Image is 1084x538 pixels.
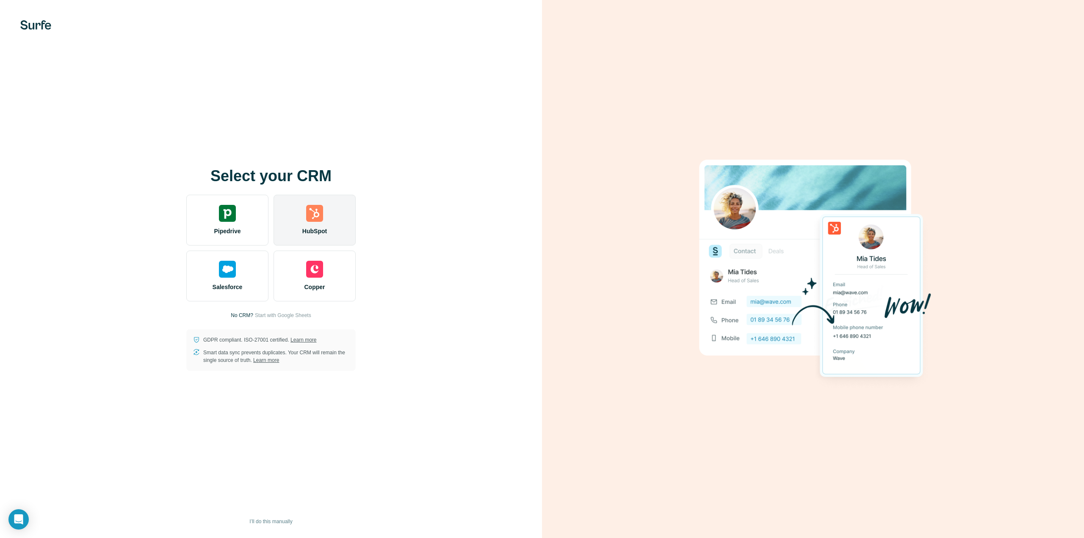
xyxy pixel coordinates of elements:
span: Salesforce [213,283,243,291]
a: Learn more [290,337,316,343]
p: Smart data sync prevents duplicates. Your CRM will remain the single source of truth. [203,349,349,364]
button: Start with Google Sheets [255,312,311,319]
h1: Select your CRM [186,168,356,185]
img: copper's logo [306,261,323,278]
span: I’ll do this manually [249,518,292,525]
img: hubspot's logo [306,205,323,222]
img: Surfe's logo [20,20,51,30]
div: Open Intercom Messenger [8,509,29,530]
p: No CRM? [231,312,253,319]
span: HubSpot [302,227,327,235]
img: HUBSPOT image [694,146,932,392]
img: pipedrive's logo [219,205,236,222]
button: I’ll do this manually [243,515,298,528]
a: Learn more [253,357,279,363]
img: salesforce's logo [219,261,236,278]
span: Pipedrive [214,227,241,235]
p: GDPR compliant. ISO-27001 certified. [203,336,316,344]
span: Copper [304,283,325,291]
